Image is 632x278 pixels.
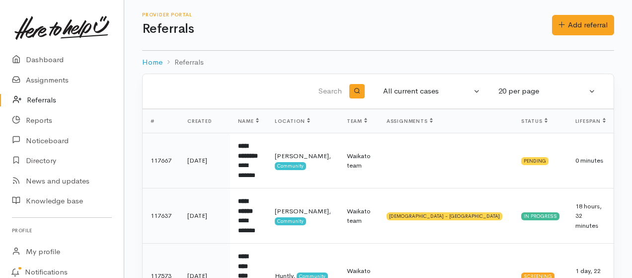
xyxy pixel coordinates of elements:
[575,202,602,230] span: 18 hours, 32 minutes
[521,212,559,220] div: In progress
[142,22,552,36] h1: Referrals
[142,57,162,68] a: Home
[162,57,204,68] li: Referrals
[238,118,259,124] span: Name
[143,109,179,133] th: #
[275,162,306,170] span: Community
[347,118,367,124] span: Team
[552,15,614,35] a: Add referral
[575,118,606,124] span: Lifespan
[187,211,207,220] time: [DATE]
[521,157,549,165] div: Pending
[492,82,602,101] button: 20 per page
[155,80,344,103] input: Search
[347,151,371,171] div: Waikato team
[143,133,179,188] td: 117667
[347,206,371,226] div: Waikato team
[12,224,112,237] h6: Profile
[179,109,230,133] th: Created
[387,212,502,220] div: [DEMOGRAPHIC_DATA] - [GEOGRAPHIC_DATA]
[187,156,207,165] time: [DATE]
[142,12,552,17] h6: Provider Portal
[387,118,433,124] span: Assignments
[142,51,614,74] nav: breadcrumb
[275,152,331,160] span: [PERSON_NAME],
[275,207,331,215] span: [PERSON_NAME],
[383,86,472,97] div: All current cases
[377,82,486,101] button: All current cases
[275,118,310,124] span: Location
[143,188,179,244] td: 117637
[498,86,587,97] div: 20 per page
[575,156,603,165] span: 0 minutes
[521,118,548,124] span: Status
[275,217,306,225] span: Community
